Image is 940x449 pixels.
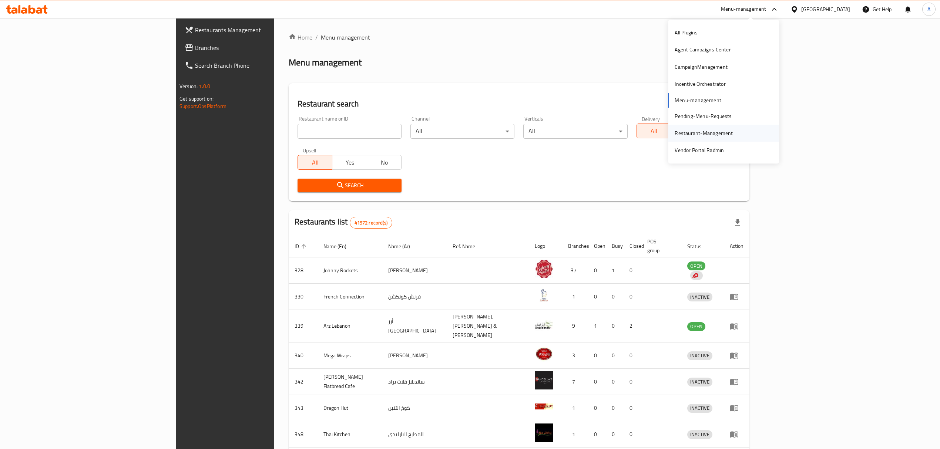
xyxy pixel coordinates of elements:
span: A [927,5,930,13]
span: Yes [335,157,364,168]
div: Incentive Orchestrator [675,80,725,88]
td: 0 [606,310,624,342]
a: Support.OpsPlatform [179,101,226,111]
th: Logo [529,235,562,257]
td: [PERSON_NAME] Flatbread Cafe [318,369,382,395]
td: 1 [562,395,588,421]
span: 1.0.0 [199,81,210,91]
td: 0 [588,369,606,395]
td: 0 [624,284,641,310]
td: 0 [606,369,624,395]
div: Menu [730,351,743,360]
div: All Plugins [675,28,698,37]
span: INACTIVE [687,293,712,301]
td: فرنش كونكشن [382,284,447,310]
div: Export file [729,214,746,232]
div: Pending-Menu-Requests [675,112,732,120]
td: 2 [624,310,641,342]
div: Menu-management [721,5,766,14]
nav: breadcrumb [289,33,749,42]
th: Branches [562,235,588,257]
td: [PERSON_NAME] [382,257,447,284]
td: 0 [624,421,641,448]
span: Restaurants Management [195,26,327,34]
div: [GEOGRAPHIC_DATA] [801,5,850,13]
div: Restaurant-Management [675,129,733,137]
button: Yes [332,155,367,170]
td: 9 [562,310,588,342]
span: OPEN [687,322,705,331]
h2: Restaurant search [298,98,741,109]
button: All [637,124,671,138]
span: Version: [179,81,198,91]
td: Thai Kitchen [318,421,382,448]
td: 0 [588,395,606,421]
td: سانديلاز فلات براد [382,369,447,395]
td: Mega Wraps [318,342,382,369]
td: Dragon Hut [318,395,382,421]
span: No [370,157,399,168]
td: [PERSON_NAME] [382,342,447,369]
img: delivery hero logo [692,272,698,279]
span: Status [687,242,711,251]
div: Menu [730,404,743,412]
div: CampaignManagement [675,63,728,71]
td: 1 [606,257,624,284]
a: Search Branch Phone [179,57,333,74]
th: Busy [606,235,624,257]
span: INACTIVE [687,351,712,360]
td: 7 [562,369,588,395]
td: 1 [562,284,588,310]
td: أرز [GEOGRAPHIC_DATA] [382,310,447,342]
div: All [523,124,627,139]
td: [PERSON_NAME],[PERSON_NAME] & [PERSON_NAME] [447,310,529,342]
td: 0 [606,284,624,310]
div: INACTIVE [687,404,712,413]
td: 0 [624,257,641,284]
img: Johnny Rockets [535,260,553,278]
div: Menu [730,377,743,386]
th: Open [588,235,606,257]
div: Menu [730,322,743,331]
td: المطبخ التايلندى [382,421,447,448]
input: Search for restaurant name or ID.. [298,124,402,139]
img: Mega Wraps [535,345,553,363]
span: INACTIVE [687,378,712,386]
td: 37 [562,257,588,284]
td: 0 [588,257,606,284]
td: 0 [606,342,624,369]
span: Name (Ar) [388,242,420,251]
a: Branches [179,39,333,57]
a: Restaurants Management [179,21,333,39]
span: Search [303,181,396,190]
td: 0 [606,395,624,421]
div: INACTIVE [687,430,712,439]
span: POS group [647,237,672,255]
span: Name (En) [323,242,356,251]
div: Indicates that the vendor menu management has been moved to DH Catalog service [690,271,703,280]
div: Total records count [350,217,392,229]
td: 1 [562,421,588,448]
th: Closed [624,235,641,257]
span: Get support on: [179,94,214,104]
td: 1 [588,310,606,342]
td: 0 [624,395,641,421]
div: All [410,124,514,139]
td: 0 [588,342,606,369]
span: Ref. Name [453,242,485,251]
img: Arz Lebanon [535,315,553,334]
span: OPEN [687,262,705,270]
span: All [301,157,329,168]
img: Dragon Hut [535,397,553,416]
label: Upsell [303,148,316,153]
td: French Connection [318,284,382,310]
td: 0 [624,342,641,369]
td: 0 [606,421,624,448]
td: Johnny Rockets [318,257,382,284]
span: Branches [195,43,327,52]
div: Vendor Portal Radmin [675,146,724,155]
img: French Connection [535,286,553,304]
